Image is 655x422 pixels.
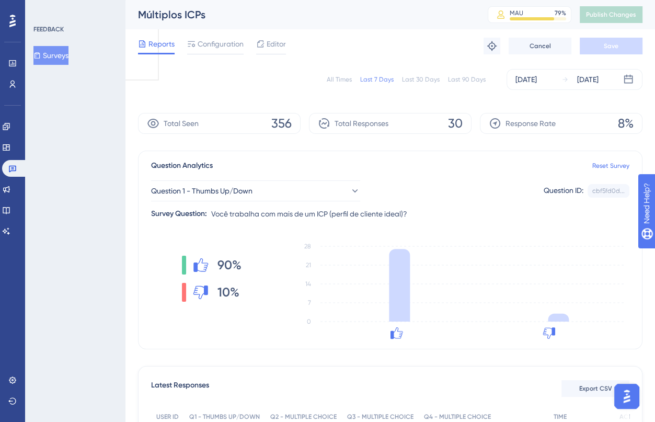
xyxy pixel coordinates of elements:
[448,75,486,84] div: Last 90 Days
[586,10,636,19] span: Publish Changes
[577,73,599,86] div: [DATE]
[308,299,311,306] tspan: 7
[217,257,242,273] span: 90%
[580,6,642,23] button: Publish Changes
[554,413,567,421] span: TIME
[335,117,388,130] span: Total Responses
[579,384,612,393] span: Export CSV
[448,115,463,132] span: 30
[515,73,537,86] div: [DATE]
[592,187,625,195] div: cbf5fd0d...
[530,42,551,50] span: Cancel
[151,159,213,172] span: Question Analytics
[189,413,260,421] span: Q1 - THUMBS UP/DOWN
[305,280,311,288] tspan: 14
[509,38,571,54] button: Cancel
[604,42,618,50] span: Save
[618,115,634,132] span: 8%
[619,413,642,421] span: ACTION
[33,46,68,65] button: Surveys
[304,243,311,250] tspan: 28
[505,117,556,130] span: Response Rate
[198,38,244,50] span: Configuration
[267,38,286,50] span: Editor
[211,208,407,220] span: Você trabalha com mais de um ICP (perfil de cliente ideal)?
[306,261,311,269] tspan: 21
[148,38,175,50] span: Reports
[25,3,65,15] span: Need Help?
[561,380,629,397] button: Export CSV
[555,9,566,17] div: 79 %
[151,180,360,201] button: Question 1 - Thumbs Up/Down
[271,115,292,132] span: 356
[592,162,629,170] a: Reset Survey
[151,208,207,220] div: Survey Question:
[424,413,491,421] span: Q4 - MULTIPLE CHOICE
[164,117,199,130] span: Total Seen
[217,284,239,301] span: 10%
[327,75,352,84] div: All Times
[307,318,311,325] tspan: 0
[33,25,64,33] div: FEEDBACK
[151,185,252,197] span: Question 1 - Thumbs Up/Down
[138,7,462,22] div: Múltiplos ICPs
[510,9,523,17] div: MAU
[580,38,642,54] button: Save
[544,184,583,198] div: Question ID:
[270,413,337,421] span: Q2 - MULTIPLE CHOICE
[156,413,179,421] span: USER ID
[151,379,209,398] span: Latest Responses
[360,75,394,84] div: Last 7 Days
[347,413,413,421] span: Q3 - MULTIPLE CHOICE
[402,75,440,84] div: Last 30 Days
[611,381,642,412] iframe: UserGuiding AI Assistant Launcher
